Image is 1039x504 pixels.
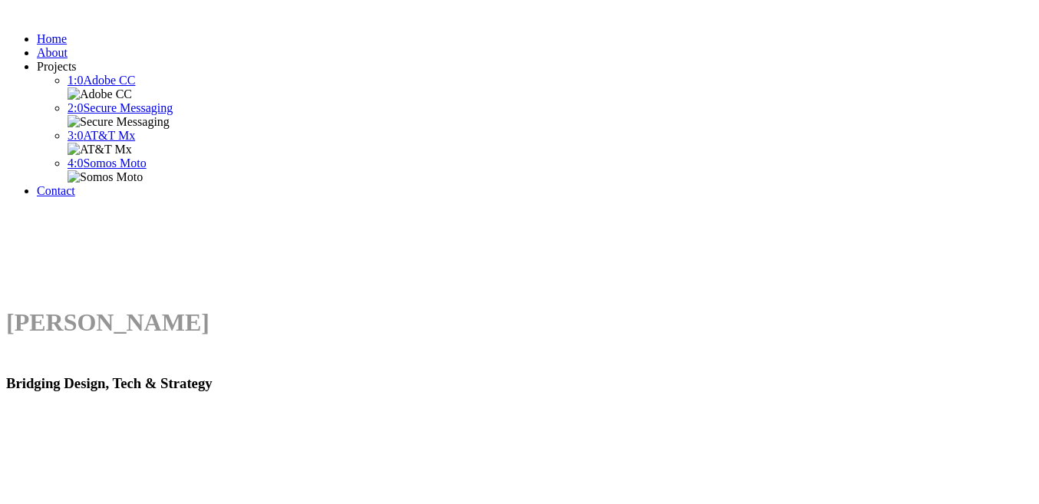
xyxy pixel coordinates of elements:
[68,170,143,184] img: Somos Moto
[68,101,173,114] a: 2:0Secure Messaging
[68,129,135,142] a: 3:0AT&T Mx
[37,184,75,197] a: Contact
[37,32,67,45] a: Home
[68,143,132,156] img: AT&T Mx
[6,375,1033,392] h3: Bridging Design, Tech & Strategy
[68,74,83,87] span: 1:0
[6,308,1033,337] h1: [PERSON_NAME]
[37,60,77,73] span: Projects
[68,74,135,87] a: 1:0Adobe CC
[68,129,83,142] span: 3:0
[68,87,132,101] img: Adobe CC
[68,101,83,114] span: 2:0
[68,115,170,129] img: Secure Messaging
[68,156,147,170] a: 4:0Somos Moto
[68,156,83,170] span: 4:0
[37,46,68,59] a: About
